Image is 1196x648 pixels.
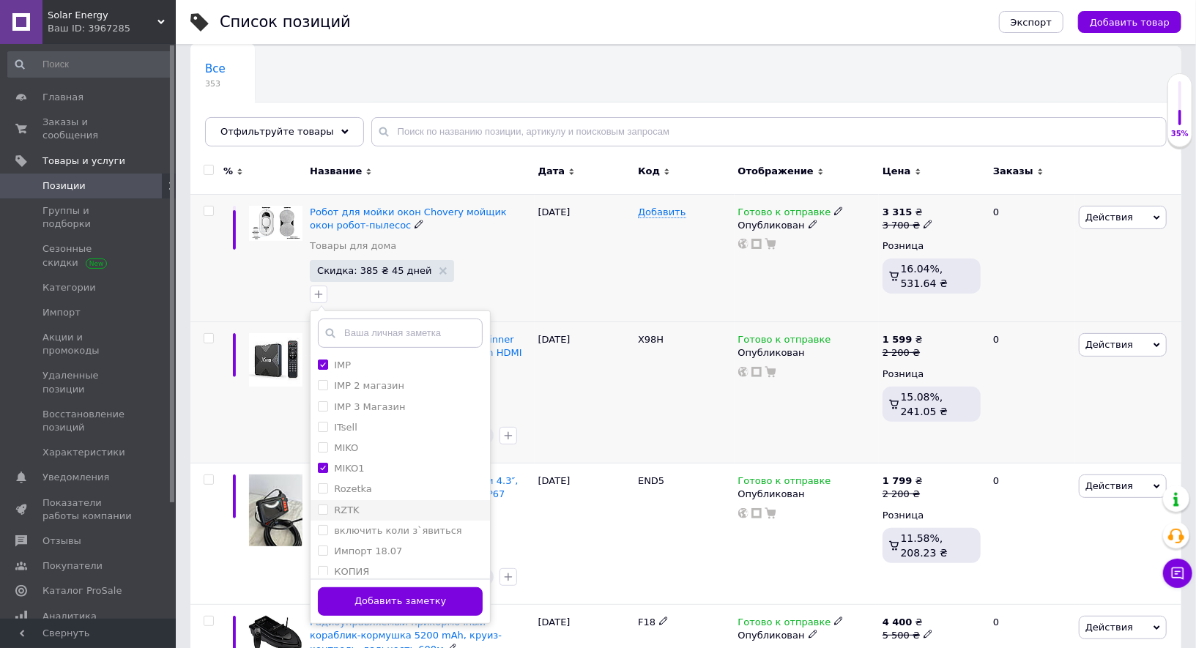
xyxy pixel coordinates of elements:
b: 1 799 [883,475,913,486]
div: ₴ [883,333,923,346]
div: [DATE] [535,322,634,463]
span: Все [205,62,226,75]
label: RZTK [334,504,359,515]
span: Скидка: 385 ₴ 45 дней [317,266,431,275]
div: ₴ [883,616,933,629]
b: 4 400 [883,617,913,627]
span: % [223,165,233,178]
span: Заказы и сообщения [42,116,135,142]
div: [DATE] [535,194,634,322]
span: F18 [638,617,655,627]
span: Действия [1085,212,1133,223]
div: 2 200 ₴ [883,346,923,360]
input: Поиск по названию позиции, артикулу и поисковым запросам [371,117,1167,146]
div: Опубликован [738,488,875,501]
span: Восстановление позиций [42,408,135,434]
span: X98H [638,334,664,345]
div: Розница [883,509,981,522]
span: Экспорт [1011,17,1052,28]
b: 1 599 [883,334,913,345]
label: IMP [334,360,351,370]
div: 0 [984,194,1075,322]
label: ITsell [334,422,357,433]
span: 353 [205,78,226,89]
div: Ваш ID: 3967285 [48,22,176,35]
span: 16.04%, 531.64 ₴ [901,263,948,289]
span: Название [310,165,362,178]
span: Покупатели [42,559,103,573]
span: Показатели работы компании [42,496,135,523]
div: 35% [1168,129,1192,139]
span: Группы и подборки [42,204,135,231]
div: Опубликован [738,346,875,360]
button: Добавить заметку [318,587,483,616]
img: Смарт приставка X98H 4/32Gb (Allwinner H618) Android 12 Wi-Fi 6 4K Bluetooth HDMI Smart TV [249,333,302,387]
img: Автомобильный эндоскоп с экраном 4.3″, кабель 5м Full HD, LED подсветка, IP67 аккумулятор зум [249,474,302,546]
div: ₴ [883,206,933,219]
a: Робот для мойки окон Chovery мойщик окон робот-пылесос [310,206,507,231]
div: 5 500 ₴ [883,629,933,642]
span: Готово к отправке [738,206,831,222]
a: Товары для дома [310,239,396,253]
span: Характеристики [42,446,125,459]
div: 0 [984,463,1075,605]
span: Готово к отправке [738,617,831,632]
b: 3 315 [883,206,913,217]
input: Поиск [7,51,173,78]
div: 2 200 ₴ [883,488,923,501]
button: Экспорт [999,11,1063,33]
span: 15.08%, 241.05 ₴ [901,391,948,417]
div: Розница [883,239,981,253]
span: Добавить товар [1090,17,1170,28]
span: Каталог ProSale [42,584,122,597]
span: Готово к отправке [738,334,831,349]
input: Ваша личная заметка [318,319,483,348]
span: Действия [1085,339,1133,350]
div: [DATE] [535,463,634,605]
span: Категории [42,281,96,294]
span: Отфильтруйте товары [220,126,334,137]
div: ₴ [883,474,923,488]
span: Отзывы [42,535,81,548]
span: END5 [638,475,664,486]
label: Импорт 18.07 [334,545,402,556]
span: Заказы [993,165,1033,178]
span: Главная [42,91,83,104]
span: Solar Energy [48,9,157,22]
span: Акции и промокоды [42,331,135,357]
span: Импорт [42,306,81,319]
label: MIKO1 [334,463,364,474]
span: Действия [1085,480,1133,491]
div: Опубликован [738,629,875,642]
label: Rozetka [334,483,372,494]
span: Удаленные позиции [42,369,135,395]
span: Код [638,165,660,178]
label: КОПИЯ [334,566,369,577]
span: Готово к отправке [738,475,831,491]
img: Робот для мойки окон Chovery мойщик окон робот-пылесос [249,206,302,241]
div: Розница [883,368,981,381]
span: Товары и услуги [42,154,125,168]
div: Опубликован [738,219,875,232]
label: IMP 3 Магазин [334,401,405,412]
label: MIKO [334,442,358,453]
label: включить коли з`явиться [334,525,462,536]
span: Сезонные скидки [42,242,135,269]
button: Чат с покупателем [1163,559,1192,588]
div: Список позиций [220,15,351,30]
span: Уведомления [42,471,109,484]
div: 0 [984,322,1075,463]
span: 11.58%, 208.23 ₴ [901,532,948,559]
button: Добавить товар [1078,11,1181,33]
span: Позиции [42,179,86,193]
label: IMP 2 магазин [334,380,404,391]
span: Дата [538,165,565,178]
div: 3 700 ₴ [883,219,933,232]
span: Добавить [638,206,686,218]
span: Цена [883,165,911,178]
span: Аналитика [42,610,97,623]
span: Действия [1085,622,1133,633]
span: Отображение [738,165,814,178]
